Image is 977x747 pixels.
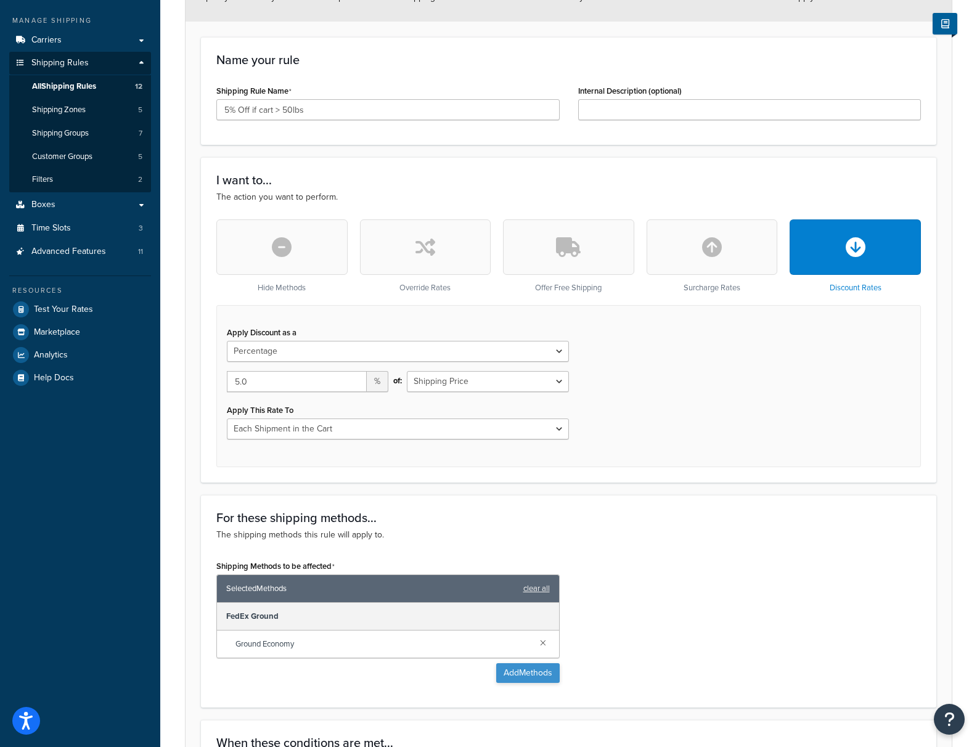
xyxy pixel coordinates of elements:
span: Help Docs [34,373,74,383]
li: Shipping Rules [9,52,151,192]
label: Shipping Methods to be affected [216,561,335,571]
div: Offer Free Shipping [503,219,634,293]
p: The action you want to perform. [216,190,921,204]
span: Marketplace [34,327,80,338]
a: Shipping Groups7 [9,122,151,145]
span: 12 [135,81,142,92]
button: AddMethods [496,663,560,683]
span: Boxes [31,200,55,210]
h3: I want to... [216,173,921,187]
li: Customer Groups [9,145,151,168]
a: Test Your Rates [9,298,151,320]
a: Marketplace [9,321,151,343]
span: All Shipping Rules [32,81,96,92]
a: Carriers [9,29,151,52]
a: Customer Groups5 [9,145,151,168]
li: Shipping Zones [9,99,151,121]
a: Help Docs [9,367,151,389]
li: Shipping Groups [9,122,151,145]
span: 5 [138,105,142,115]
span: Shipping Groups [32,128,89,139]
div: Discount Rates [790,219,921,293]
span: Filters [32,174,53,185]
span: Ground Economy [235,635,530,653]
a: Time Slots3 [9,217,151,240]
li: Time Slots [9,217,151,240]
label: Apply This Rate To [227,406,293,415]
span: % [367,371,388,392]
a: Advanced Features11 [9,240,151,263]
span: 11 [138,247,143,257]
a: AllShipping Rules12 [9,75,151,98]
a: clear all [523,580,550,597]
div: Surcharge Rates [647,219,778,293]
li: Advanced Features [9,240,151,263]
h3: For these shipping methods... [216,511,921,525]
span: Carriers [31,35,62,46]
div: FedEx Ground [217,603,559,631]
span: Analytics [34,350,68,361]
div: Override Rates [360,219,491,293]
span: Shipping Zones [32,105,86,115]
label: Shipping Rule Name [216,86,292,96]
a: Shipping Rules [9,52,151,75]
span: Shipping Rules [31,58,89,68]
li: Filters [9,168,151,191]
a: Shipping Zones5 [9,99,151,121]
label: Apply Discount as a [227,328,296,337]
p: The shipping methods this rule will apply to. [216,528,921,542]
a: Boxes [9,194,151,216]
div: Resources [9,285,151,296]
button: Show Help Docs [933,13,957,35]
div: Manage Shipping [9,15,151,26]
a: Analytics [9,344,151,366]
span: Time Slots [31,223,71,234]
label: Internal Description (optional) [578,86,682,96]
span: Selected Methods [226,580,517,597]
span: of: [393,372,402,390]
span: Advanced Features [31,247,106,257]
span: 7 [139,128,142,139]
h3: Name your rule [216,53,921,67]
a: Filters2 [9,168,151,191]
span: 3 [139,223,143,234]
span: 2 [138,174,142,185]
button: Open Resource Center [934,704,965,735]
div: Hide Methods [216,219,348,293]
span: Test Your Rates [34,304,93,315]
span: 5 [138,152,142,162]
span: Customer Groups [32,152,92,162]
